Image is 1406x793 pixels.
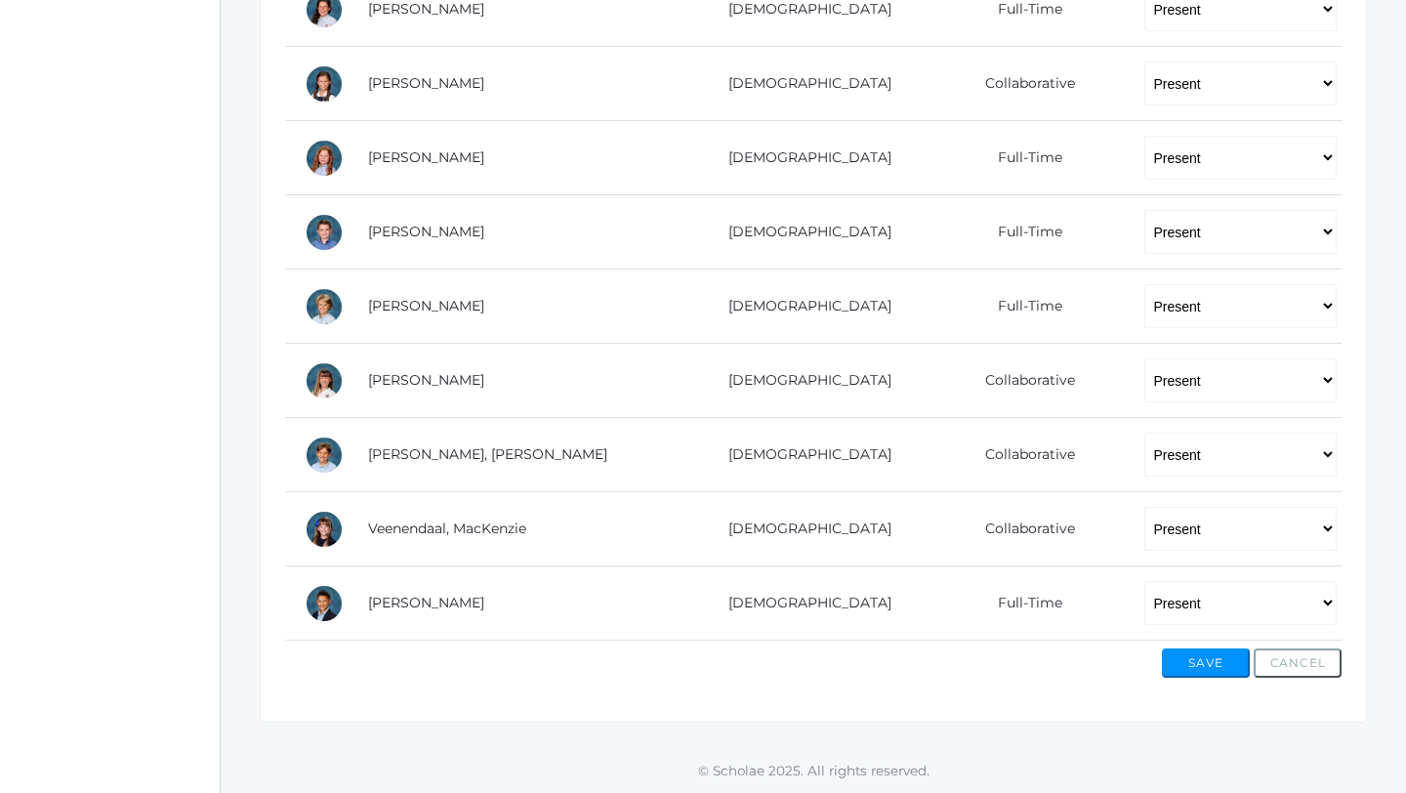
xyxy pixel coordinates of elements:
div: Huck Thompson [305,436,344,475]
td: [DEMOGRAPHIC_DATA] [683,195,922,270]
td: Full-Time [922,121,1124,195]
td: [DEMOGRAPHIC_DATA] [683,566,922,641]
a: [PERSON_NAME] [368,594,484,611]
a: [PERSON_NAME] [368,371,484,389]
div: Scarlett Maurer [305,64,344,104]
td: Collaborative [922,418,1124,492]
a: [PERSON_NAME] [368,74,484,92]
a: [PERSON_NAME], [PERSON_NAME] [368,445,607,463]
td: [DEMOGRAPHIC_DATA] [683,418,922,492]
button: Cancel [1254,648,1342,678]
td: Full-Time [922,270,1124,344]
div: Hunter Reid [305,213,344,252]
div: Adeline Porter [305,139,344,178]
div: MacKenzie Veenendaal [305,510,344,549]
a: [PERSON_NAME] [368,148,484,166]
td: Full-Time [922,566,1124,641]
div: William Sigwing [305,287,344,326]
p: © Scholae 2025. All rights reserved. [221,761,1406,780]
td: [DEMOGRAPHIC_DATA] [683,492,922,566]
div: Keilani Taylor [305,361,344,400]
button: Save [1162,648,1250,678]
td: [DEMOGRAPHIC_DATA] [683,121,922,195]
a: [PERSON_NAME] [368,297,484,314]
td: [DEMOGRAPHIC_DATA] [683,270,922,344]
td: [DEMOGRAPHIC_DATA] [683,47,922,121]
td: Collaborative [922,47,1124,121]
a: [PERSON_NAME] [368,223,484,240]
td: [DEMOGRAPHIC_DATA] [683,344,922,418]
a: Veenendaal, MacKenzie [368,520,526,537]
div: Elijah Waite [305,584,344,623]
td: Full-Time [922,195,1124,270]
td: Collaborative [922,344,1124,418]
td: Collaborative [922,492,1124,566]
